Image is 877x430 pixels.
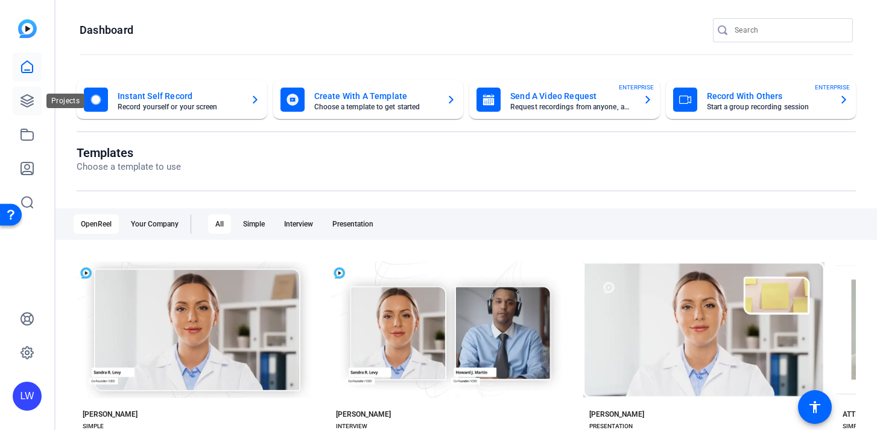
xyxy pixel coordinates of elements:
[510,89,633,103] mat-card-title: Send A Video Request
[118,103,241,111] mat-card-subtitle: Record yourself or your screen
[124,214,186,234] div: Your Company
[666,80,856,119] button: Record With OthersStart a group recording sessionENTERPRISE
[469,80,660,119] button: Send A Video RequestRequest recordings from anyone, anywhereENTERPRISE
[707,103,830,111] mat-card-subtitle: Start a group recording session
[589,409,644,419] div: [PERSON_NAME]
[314,103,437,111] mat-card-subtitle: Choose a template to get started
[843,409,871,419] div: ATTICUS
[314,89,437,103] mat-card-title: Create With A Template
[815,83,850,92] span: ENTERPRISE
[80,23,133,37] h1: Dashboard
[83,409,138,419] div: [PERSON_NAME]
[236,214,272,234] div: Simple
[808,400,822,414] mat-icon: accessibility
[325,214,381,234] div: Presentation
[707,89,830,103] mat-card-title: Record With Others
[208,214,231,234] div: All
[277,214,320,234] div: Interview
[18,19,37,38] img: blue-gradient.svg
[735,23,843,37] input: Search
[619,83,654,92] span: ENTERPRISE
[74,214,119,234] div: OpenReel
[77,146,181,160] h1: Templates
[273,80,464,119] button: Create With A TemplateChoose a template to get started
[77,160,181,174] p: Choose a template to use
[46,94,84,108] div: Projects
[336,409,391,419] div: [PERSON_NAME]
[77,80,267,119] button: Instant Self RecordRecord yourself or your screen
[118,89,241,103] mat-card-title: Instant Self Record
[13,382,42,411] div: LW
[510,103,633,111] mat-card-subtitle: Request recordings from anyone, anywhere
